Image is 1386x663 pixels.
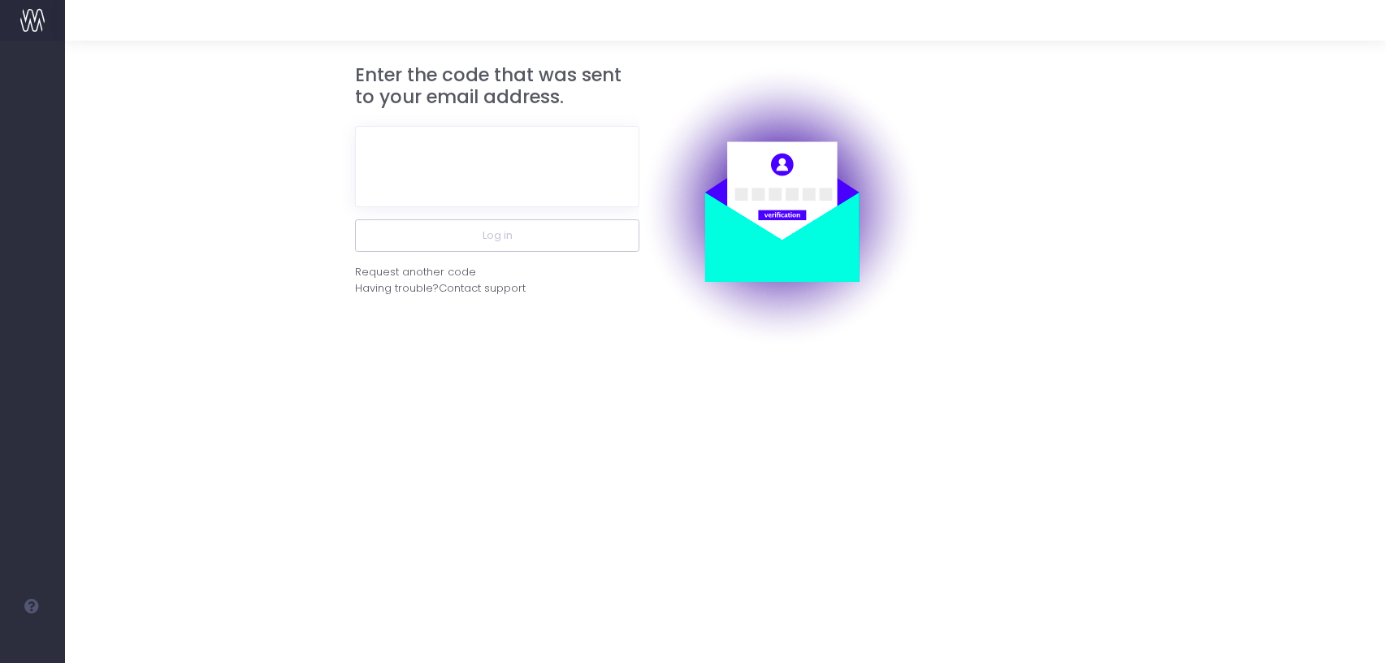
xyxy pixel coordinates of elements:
[355,280,639,297] div: Having trouble?
[355,64,639,109] h3: Enter the code that was sent to your email address.
[20,630,45,655] img: images/default_profile_image.png
[639,64,924,349] img: auth.png
[355,219,639,252] button: Log in
[439,280,526,297] span: Contact support
[355,264,476,280] div: Request another code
